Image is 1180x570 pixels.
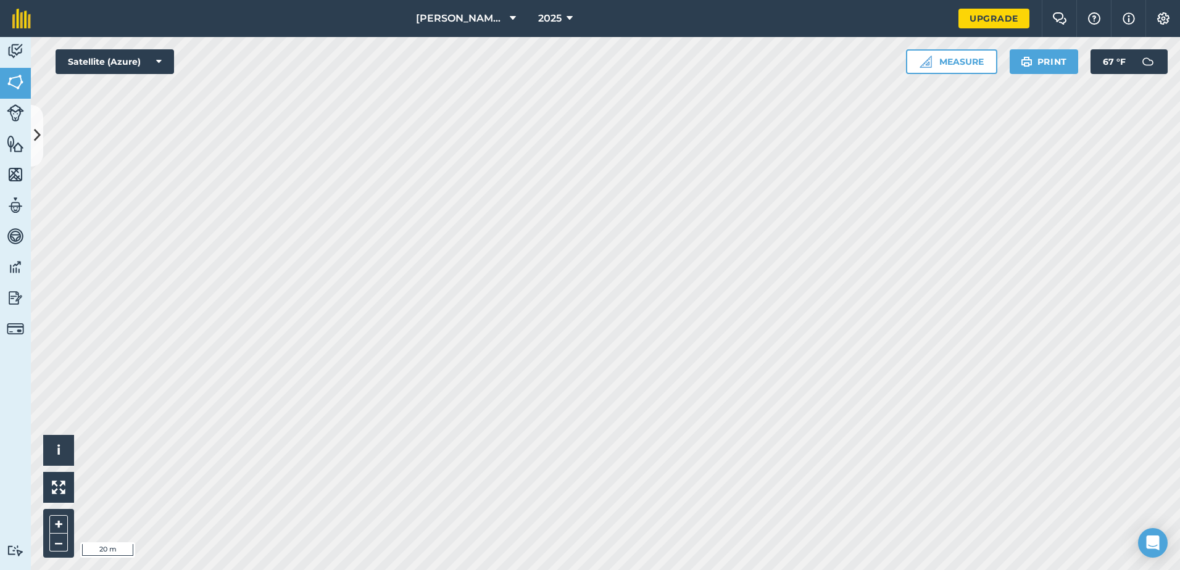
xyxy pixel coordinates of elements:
[43,435,74,466] button: i
[7,104,24,122] img: svg+xml;base64,PD94bWwgdmVyc2lvbj0iMS4wIiBlbmNvZGluZz0idXRmLTgiPz4KPCEtLSBHZW5lcmF0b3I6IEFkb2JlIE...
[7,196,24,215] img: svg+xml;base64,PD94bWwgdmVyc2lvbj0iMS4wIiBlbmNvZGluZz0idXRmLTgiPz4KPCEtLSBHZW5lcmF0b3I6IEFkb2JlIE...
[7,320,24,337] img: svg+xml;base64,PD94bWwgdmVyc2lvbj0iMS4wIiBlbmNvZGluZz0idXRmLTgiPz4KPCEtLSBHZW5lcmF0b3I6IEFkb2JlIE...
[1136,49,1160,74] img: svg+xml;base64,PD94bWwgdmVyc2lvbj0iMS4wIiBlbmNvZGluZz0idXRmLTgiPz4KPCEtLSBHZW5lcmF0b3I6IEFkb2JlIE...
[7,73,24,91] img: svg+xml;base64,PHN2ZyB4bWxucz0iaHR0cDovL3d3dy53My5vcmcvMjAwMC9zdmciIHdpZHRoPSI1NiIgaGVpZ2h0PSI2MC...
[416,11,505,26] span: [PERSON_NAME] Family Farm
[12,9,31,28] img: fieldmargin Logo
[7,545,24,556] img: svg+xml;base64,PD94bWwgdmVyc2lvbj0iMS4wIiBlbmNvZGluZz0idXRmLTgiPz4KPCEtLSBHZW5lcmF0b3I6IEFkb2JlIE...
[7,165,24,184] img: svg+xml;base64,PHN2ZyB4bWxucz0iaHR0cDovL3d3dy53My5vcmcvMjAwMC9zdmciIHdpZHRoPSI1NiIgaGVpZ2h0PSI2MC...
[920,56,932,68] img: Ruler icon
[1010,49,1079,74] button: Print
[1052,12,1067,25] img: Two speech bubbles overlapping with the left bubble in the forefront
[7,258,24,276] img: svg+xml;base64,PD94bWwgdmVyc2lvbj0iMS4wIiBlbmNvZGluZz0idXRmLTgiPz4KPCEtLSBHZW5lcmF0b3I6IEFkb2JlIE...
[1156,12,1171,25] img: A cog icon
[1123,11,1135,26] img: svg+xml;base64,PHN2ZyB4bWxucz0iaHR0cDovL3d3dy53My5vcmcvMjAwMC9zdmciIHdpZHRoPSIxNyIgaGVpZ2h0PSIxNy...
[49,534,68,551] button: –
[1021,54,1032,69] img: svg+xml;base64,PHN2ZyB4bWxucz0iaHR0cDovL3d3dy53My5vcmcvMjAwMC9zdmciIHdpZHRoPSIxOSIgaGVpZ2h0PSIyNC...
[1087,12,1102,25] img: A question mark icon
[906,49,997,74] button: Measure
[7,134,24,153] img: svg+xml;base64,PHN2ZyB4bWxucz0iaHR0cDovL3d3dy53My5vcmcvMjAwMC9zdmciIHdpZHRoPSI1NiIgaGVpZ2h0PSI2MC...
[7,289,24,307] img: svg+xml;base64,PD94bWwgdmVyc2lvbj0iMS4wIiBlbmNvZGluZz0idXRmLTgiPz4KPCEtLSBHZW5lcmF0b3I6IEFkb2JlIE...
[1103,49,1126,74] span: 67 ° F
[7,42,24,60] img: svg+xml;base64,PD94bWwgdmVyc2lvbj0iMS4wIiBlbmNvZGluZz0idXRmLTgiPz4KPCEtLSBHZW5lcmF0b3I6IEFkb2JlIE...
[1091,49,1168,74] button: 67 °F
[7,227,24,246] img: svg+xml;base64,PD94bWwgdmVyc2lvbj0iMS4wIiBlbmNvZGluZz0idXRmLTgiPz4KPCEtLSBHZW5lcmF0b3I6IEFkb2JlIE...
[538,11,562,26] span: 2025
[958,9,1029,28] a: Upgrade
[56,49,174,74] button: Satellite (Azure)
[52,481,65,494] img: Four arrows, one pointing top left, one top right, one bottom right and the last bottom left
[57,442,60,458] span: i
[49,515,68,534] button: +
[1138,528,1168,558] div: Open Intercom Messenger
